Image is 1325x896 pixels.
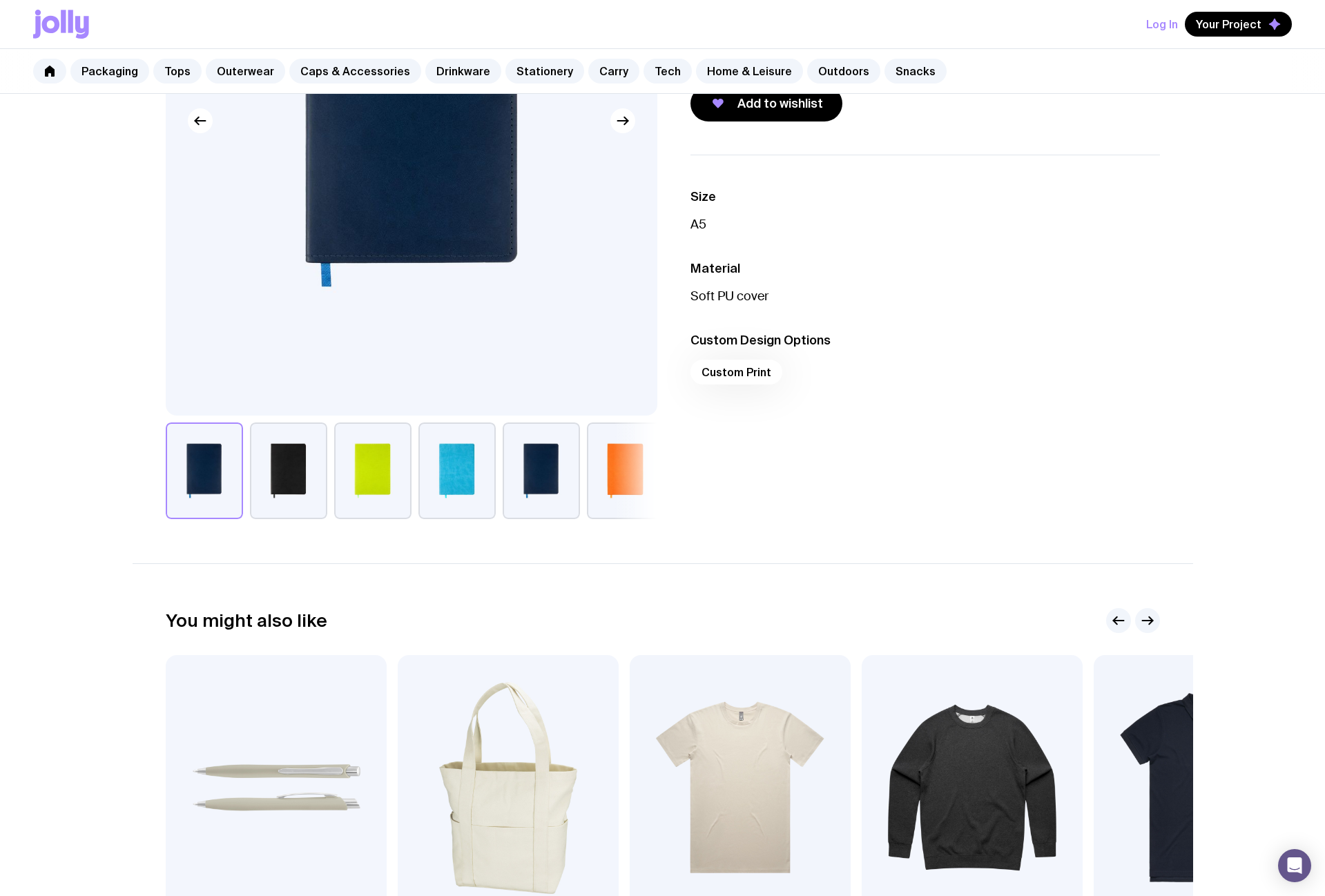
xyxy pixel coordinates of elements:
a: Outdoors [807,59,880,84]
p: A5 [690,216,1160,233]
p: Soft PU cover [690,288,1160,304]
a: Stationery [505,59,584,84]
a: Caps & Accessories [289,59,421,84]
a: Home & Leisure [696,59,803,84]
a: Drinkware [425,59,501,84]
h2: You might also like [166,610,327,631]
h3: Custom Design Options [690,332,1160,349]
a: Snacks [884,59,947,84]
h3: Material [690,260,1160,277]
a: Tops [153,59,202,84]
div: Open Intercom Messenger [1278,849,1311,882]
button: Your Project [1185,12,1292,37]
button: Add to wishlist [690,86,842,121]
span: Add to wishlist [737,95,823,112]
a: Packaging [70,59,149,84]
a: Outerwear [206,59,285,84]
span: Your Project [1196,17,1261,31]
a: Tech [644,59,692,84]
a: Carry [588,59,639,84]
button: Log In [1146,12,1178,37]
h3: Size [690,188,1160,205]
